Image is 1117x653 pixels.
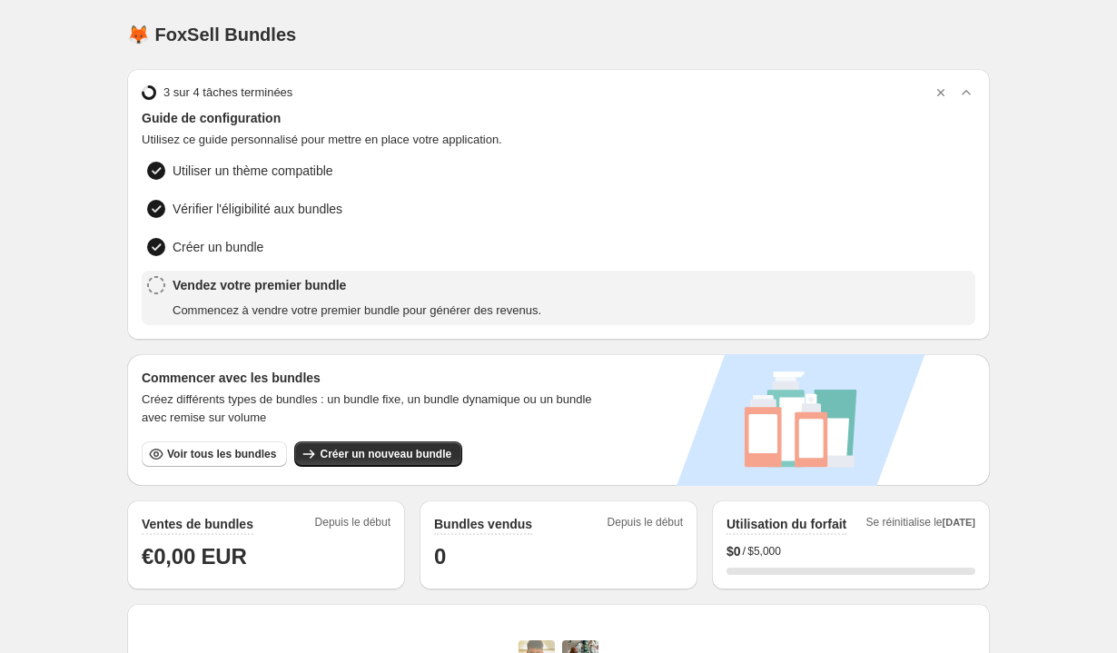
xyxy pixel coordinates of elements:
[320,447,451,461] span: Créer un nouveau bundle
[173,200,342,218] span: Vérifier l'éligibilité aux bundles
[142,131,975,149] span: Utilisez ce guide personnalisé pour mettre en place votre application.
[142,515,253,533] h2: Ventes de bundles
[142,369,615,387] h3: Commencer avec les bundles
[163,84,292,102] span: 3 sur 4 tâches terminées
[142,542,390,571] h1: €0,00 EUR
[142,441,287,467] button: Voir tous les bundles
[434,542,683,571] h1: 0
[747,544,781,559] span: $5,000
[142,109,975,127] span: Guide de configuration
[167,447,276,461] span: Voir tous les bundles
[173,238,263,256] span: Créer un bundle
[173,276,541,294] span: Vendez votre premier bundle
[727,515,846,533] h2: Utilisation du forfait
[294,441,462,467] button: Créer un nouveau bundle
[142,391,615,427] span: Créez différents types de bundles : un bundle fixe, un bundle dynamique ou un bundle avec remise ...
[173,302,541,320] span: Commencez à vendre votre premier bundle pour générer des revenus.
[127,24,296,45] h1: 🦊 FoxSell Bundles
[315,515,390,535] span: Depuis le début
[434,515,532,533] h2: Bundles vendus
[943,517,975,528] span: [DATE]
[727,542,975,560] div: /
[608,515,683,535] span: Depuis le début
[727,542,741,560] span: $ 0
[865,515,975,535] span: Se réinitialise le
[173,162,333,180] span: Utiliser un thème compatible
